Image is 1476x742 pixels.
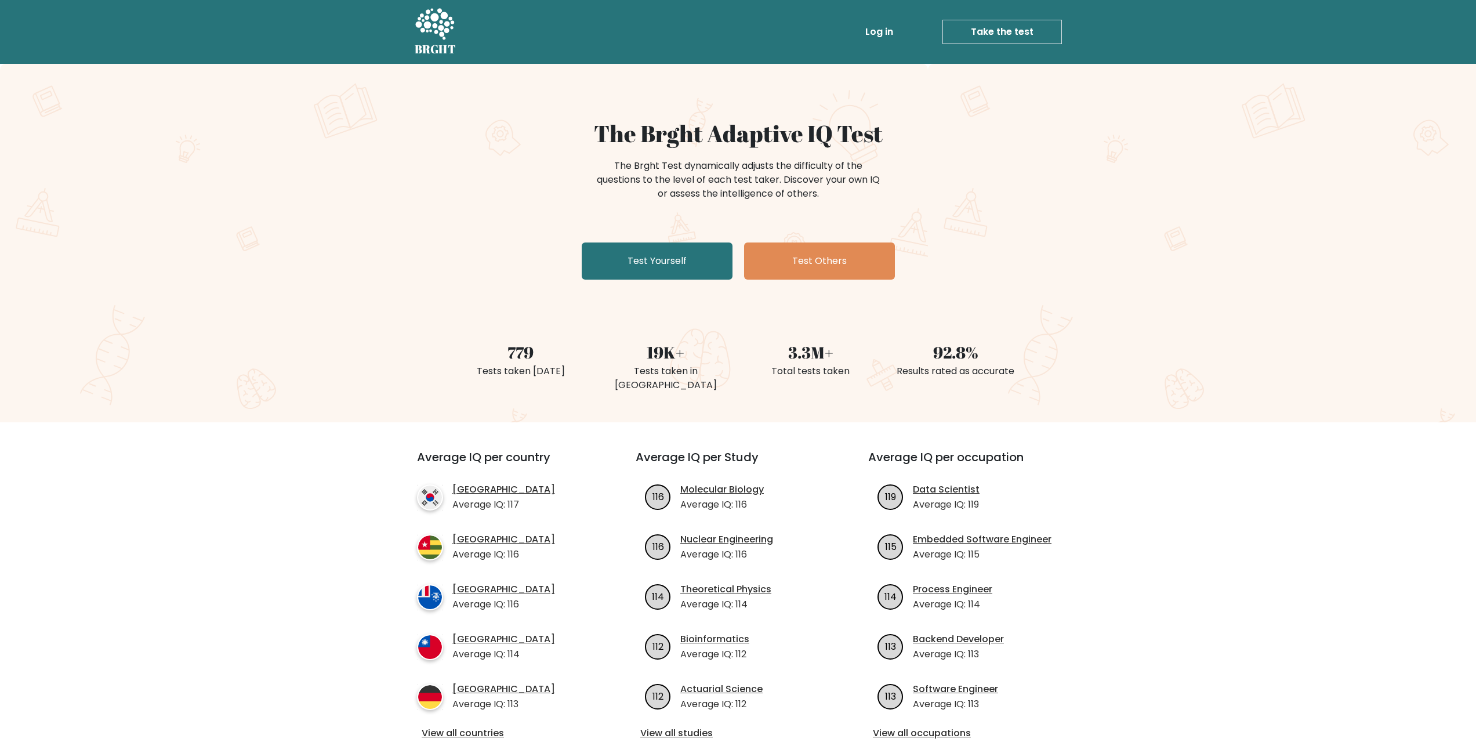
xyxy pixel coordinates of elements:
[600,340,731,364] div: 19K+
[417,534,443,560] img: country
[640,726,836,740] a: View all studies
[884,589,897,603] text: 114
[913,533,1051,546] a: Embedded Software Engineer
[913,582,992,596] a: Process Engineer
[652,490,664,503] text: 116
[680,498,764,512] p: Average IQ: 116
[745,340,876,364] div: 3.3M+
[913,483,980,497] a: Data Scientist
[652,639,663,653] text: 112
[417,584,443,610] img: country
[417,450,594,478] h3: Average IQ per country
[452,548,555,562] p: Average IQ: 116
[680,598,771,611] p: Average IQ: 114
[455,340,586,364] div: 779
[680,483,764,497] a: Molecular Biology
[885,540,897,553] text: 115
[680,697,763,711] p: Average IQ: 112
[744,242,895,280] a: Test Others
[680,632,749,646] a: Bioinformatics
[680,582,771,596] a: Theoretical Physics
[452,697,555,711] p: Average IQ: 113
[417,684,443,710] img: country
[913,548,1051,562] p: Average IQ: 115
[455,364,586,378] div: Tests taken [DATE]
[452,632,555,646] a: [GEOGRAPHIC_DATA]
[582,242,732,280] a: Test Yourself
[452,533,555,546] a: [GEOGRAPHIC_DATA]
[452,598,555,611] p: Average IQ: 116
[913,632,1004,646] a: Backend Developer
[890,364,1021,378] div: Results rated as accurate
[593,159,883,201] div: The Brght Test dynamically adjusts the difficulty of the questions to the level of each test take...
[913,697,998,711] p: Average IQ: 113
[868,450,1073,478] h3: Average IQ per occupation
[452,483,555,497] a: [GEOGRAPHIC_DATA]
[885,689,896,703] text: 113
[745,364,876,378] div: Total tests taken
[885,490,896,503] text: 119
[680,647,749,661] p: Average IQ: 112
[417,484,443,511] img: country
[942,20,1062,44] a: Take the test
[680,533,773,546] a: Nuclear Engineering
[890,340,1021,364] div: 92.8%
[452,498,555,512] p: Average IQ: 117
[913,647,1004,661] p: Average IQ: 113
[452,647,555,661] p: Average IQ: 114
[417,634,443,660] img: country
[415,42,456,56] h5: BRGHT
[600,364,731,392] div: Tests taken in [GEOGRAPHIC_DATA]
[452,582,555,596] a: [GEOGRAPHIC_DATA]
[913,498,980,512] p: Average IQ: 119
[885,639,896,653] text: 113
[652,589,664,603] text: 114
[652,689,663,703] text: 112
[415,5,456,59] a: BRGHT
[652,540,664,553] text: 116
[452,682,555,696] a: [GEOGRAPHIC_DATA]
[913,682,998,696] a: Software Engineer
[861,20,898,44] a: Log in
[913,598,992,611] p: Average IQ: 114
[455,120,1021,147] h1: The Brght Adaptive IQ Test
[680,682,763,696] a: Actuarial Science
[636,450,840,478] h3: Average IQ per Study
[422,726,589,740] a: View all countries
[873,726,1068,740] a: View all occupations
[680,548,773,562] p: Average IQ: 116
